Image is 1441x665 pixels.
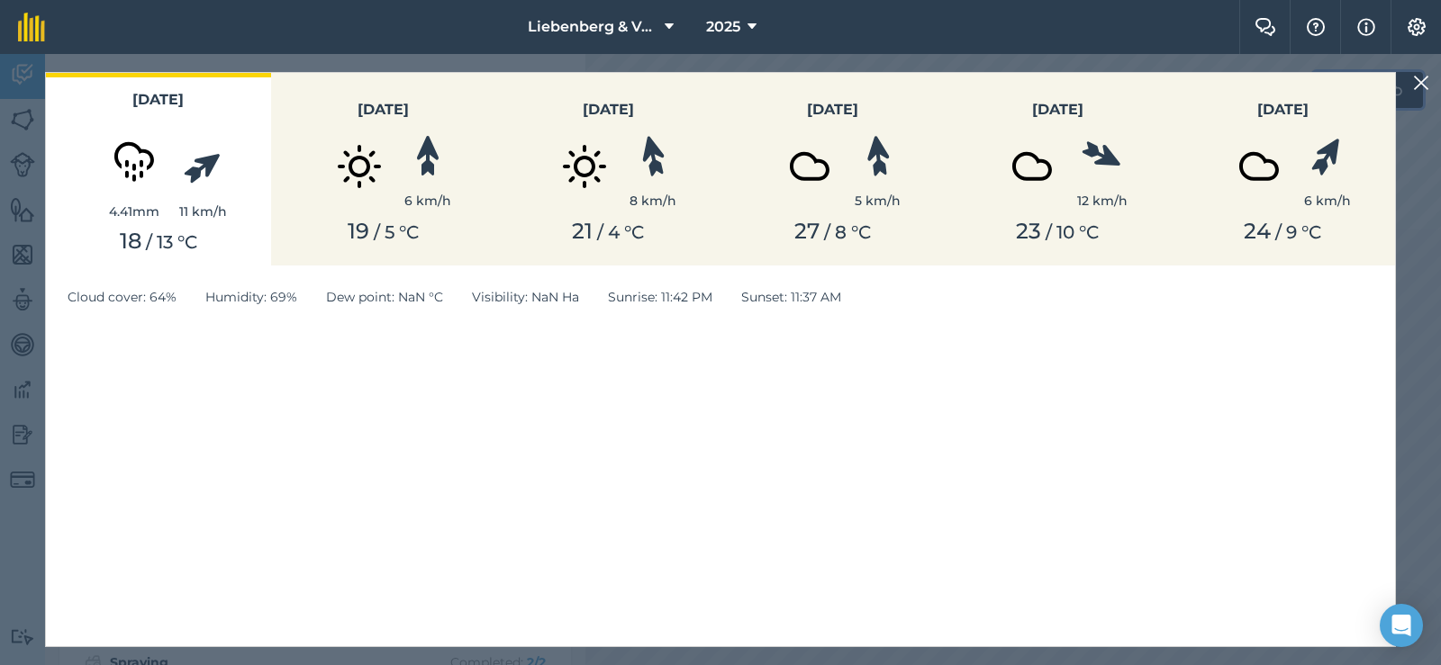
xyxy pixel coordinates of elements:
span: 23 [1016,218,1041,244]
div: / ° C [1181,219,1384,245]
h3: [DATE] [57,88,260,112]
div: / ° C [282,219,485,245]
span: 18 [120,228,141,254]
div: / ° C [731,219,935,245]
span: 5 [385,221,394,243]
img: svg%3e [1079,136,1127,175]
div: / ° C [57,229,260,255]
div: Open Intercom Messenger [1380,604,1423,647]
button: [DATE]5 km/h27 / 8 °C [720,73,946,265]
img: svg%3e [864,134,892,178]
img: svg+xml;base64,PD94bWwgdmVyc2lvbj0iMS4wIiBlbmNvZGluZz0idXRmLTgiPz4KPCEtLSBHZW5lcmF0b3I6IEFkb2JlIE... [765,121,855,211]
button: [DATE]6 km/h19 / 5 °C [271,73,496,265]
img: svg+xml;base64,PD94bWwgdmVyc2lvbj0iMS4wIiBlbmNvZGluZz0idXRmLTgiPz4KPCEtLSBHZW5lcmF0b3I6IEFkb2JlIE... [987,121,1077,211]
img: svg+xml;base64,PD94bWwgdmVyc2lvbj0iMS4wIiBlbmNvZGluZz0idXRmLTgiPz4KPCEtLSBHZW5lcmF0b3I6IEFkb2JlIE... [314,121,404,211]
span: 27 [794,218,820,244]
span: 24 [1244,218,1271,244]
span: Liebenberg & Vennote [528,16,657,38]
span: 19 [348,218,369,244]
h3: [DATE] [282,98,485,121]
h3: [DATE] [1181,98,1384,121]
div: 6 km/h [404,191,451,211]
span: Humidity : 69% [205,287,297,307]
button: [DATE]12 km/h23 / 10 °C [946,73,1171,265]
img: svg+xml;base64,PD94bWwgdmVyc2lvbj0iMS4wIiBlbmNvZGluZz0idXRmLTgiPz4KPCEtLSBHZW5lcmF0b3I6IEFkb2JlIE... [89,112,179,202]
div: / ° C [506,219,710,245]
img: svg+xml;base64,PHN2ZyB4bWxucz0iaHR0cDovL3d3dy53My5vcmcvMjAwMC9zdmciIHdpZHRoPSIyMiIgaGVpZ2h0PSIzMC... [1413,72,1429,94]
img: Two speech bubbles overlapping with the left bubble in the forefront [1255,18,1276,36]
span: 2025 [706,16,740,38]
div: 8 km/h [630,191,676,211]
img: svg%3e [416,135,440,176]
span: Visibility : NaN Ha [472,287,579,307]
button: [DATE]4.41mm11 km/h18 / 13 °C [46,73,271,265]
img: svg+xml;base64,PHN2ZyB4bWxucz0iaHR0cDovL3d3dy53My5vcmcvMjAwMC9zdmciIHdpZHRoPSIxNyIgaGVpZ2h0PSIxNy... [1357,16,1375,38]
span: 4 [608,221,620,243]
img: A cog icon [1406,18,1427,36]
img: svg%3e [180,144,227,187]
span: Cloud cover : 64% [68,287,177,307]
div: / ° C [956,219,1160,245]
span: 8 [835,221,847,243]
div: 12 km/h [1077,191,1128,211]
span: 9 [1286,221,1297,243]
span: Dew point : NaN ° C [326,287,443,307]
img: svg%3e [1307,132,1349,180]
img: svg%3e [637,133,669,179]
h3: [DATE] [731,98,935,121]
div: 6 km/h [1304,191,1351,211]
div: 4.41 mm [89,202,179,221]
span: 21 [572,218,593,244]
span: 10 [1056,221,1074,243]
img: A question mark icon [1305,18,1327,36]
div: 11 km/h [179,202,227,221]
img: svg+xml;base64,PD94bWwgdmVyc2lvbj0iMS4wIiBlbmNvZGluZz0idXRmLTgiPz4KPCEtLSBHZW5lcmF0b3I6IEFkb2JlIE... [539,121,630,211]
button: [DATE]8 km/h21 / 4 °C [495,73,720,265]
span: 13 [157,231,173,253]
span: Sunrise : 11:42 PM [608,287,712,307]
div: 5 km/h [855,191,901,211]
img: svg+xml;base64,PD94bWwgdmVyc2lvbj0iMS4wIiBlbmNvZGluZz0idXRmLTgiPz4KPCEtLSBHZW5lcmF0b3I6IEFkb2JlIE... [1214,121,1304,211]
h3: [DATE] [506,98,710,121]
img: fieldmargin Logo [18,13,45,41]
button: [DATE]6 km/h24 / 9 °C [1170,73,1395,265]
h3: [DATE] [956,98,1160,121]
span: Sunset : 11:37 AM [741,287,841,307]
